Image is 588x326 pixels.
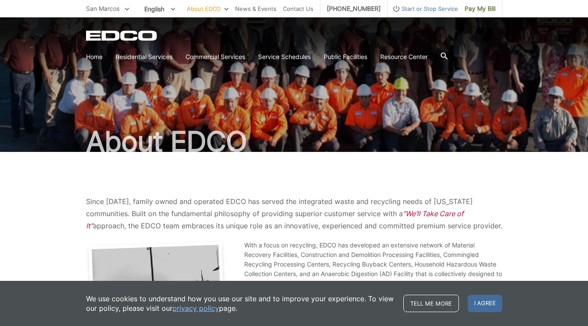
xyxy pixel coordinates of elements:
[187,4,229,13] a: About EDCO
[86,209,464,230] em: “We’ll Take Care of It”
[86,30,158,41] a: EDCD logo. Return to the homepage.
[186,52,245,62] a: Commercial Services
[116,52,173,62] a: Residential Services
[86,5,120,12] span: San Marcos
[258,52,311,62] a: Service Schedules
[173,303,219,313] a: privacy policy
[138,2,182,16] span: English
[86,128,502,155] h1: About EDCO
[403,295,459,312] a: Tell me more
[468,295,502,312] span: I agree
[86,195,502,232] p: Since [DATE], family owned and operated EDCO has served the integrated waste and recycling needs ...
[86,52,103,62] a: Home
[235,4,276,13] a: News & Events
[465,4,495,13] span: Pay My Bill
[244,240,502,317] p: With a focus on recycling, EDCO has developed an extensive network of Material Recovery Facilitie...
[324,52,367,62] a: Public Facilities
[380,52,428,62] a: Resource Center
[283,4,313,13] a: Contact Us
[86,294,395,313] p: We use cookies to understand how you use our site and to improve your experience. To view our pol...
